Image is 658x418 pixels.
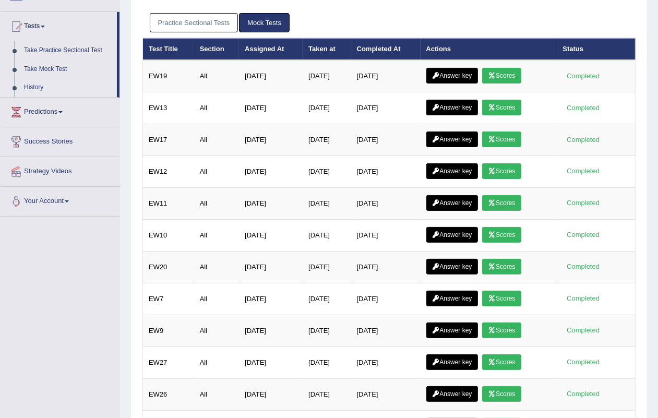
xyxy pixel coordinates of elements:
[194,92,239,124] td: All
[563,293,604,304] div: Completed
[351,347,421,379] td: [DATE]
[239,315,303,347] td: [DATE]
[426,291,478,306] a: Answer key
[563,166,604,177] div: Completed
[482,195,521,211] a: Scores
[143,156,194,188] td: EW12
[482,68,521,83] a: Scores
[426,68,478,83] a: Answer key
[563,261,604,272] div: Completed
[303,38,351,60] th: Taken at
[19,41,117,60] a: Take Practice Sectional Test
[426,163,478,179] a: Answer key
[194,156,239,188] td: All
[143,92,194,124] td: EW13
[563,198,604,209] div: Completed
[239,60,303,92] td: [DATE]
[194,38,239,60] th: Section
[303,220,351,252] td: [DATE]
[351,188,421,220] td: [DATE]
[563,102,604,113] div: Completed
[239,124,303,156] td: [DATE]
[351,252,421,283] td: [DATE]
[143,283,194,315] td: EW7
[194,188,239,220] td: All
[482,354,521,370] a: Scores
[557,38,636,60] th: Status
[351,379,421,411] td: [DATE]
[239,252,303,283] td: [DATE]
[194,379,239,411] td: All
[303,283,351,315] td: [DATE]
[194,347,239,379] td: All
[239,188,303,220] td: [DATE]
[239,347,303,379] td: [DATE]
[143,315,194,347] td: EW9
[194,220,239,252] td: All
[239,156,303,188] td: [DATE]
[563,134,604,145] div: Completed
[303,156,351,188] td: [DATE]
[194,60,239,92] td: All
[563,389,604,400] div: Completed
[194,315,239,347] td: All
[1,187,119,213] a: Your Account
[143,60,194,92] td: EW19
[563,230,604,241] div: Completed
[303,92,351,124] td: [DATE]
[239,283,303,315] td: [DATE]
[351,156,421,188] td: [DATE]
[482,259,521,274] a: Scores
[563,70,604,81] div: Completed
[1,12,117,38] a: Tests
[303,124,351,156] td: [DATE]
[143,220,194,252] td: EW10
[482,323,521,338] a: Scores
[482,163,521,179] a: Scores
[143,347,194,379] td: EW27
[1,98,119,124] a: Predictions
[563,357,604,368] div: Completed
[143,252,194,283] td: EW20
[426,132,478,147] a: Answer key
[426,386,478,402] a: Answer key
[426,195,478,211] a: Answer key
[143,188,194,220] td: EW11
[426,100,478,115] a: Answer key
[351,283,421,315] td: [DATE]
[482,291,521,306] a: Scores
[482,100,521,115] a: Scores
[239,220,303,252] td: [DATE]
[143,124,194,156] td: EW17
[194,283,239,315] td: All
[426,354,478,370] a: Answer key
[303,347,351,379] td: [DATE]
[563,325,604,336] div: Completed
[143,38,194,60] th: Test Title
[351,60,421,92] td: [DATE]
[1,157,119,183] a: Strategy Videos
[303,252,351,283] td: [DATE]
[351,124,421,156] td: [DATE]
[1,127,119,153] a: Success Stories
[143,379,194,411] td: EW26
[351,92,421,124] td: [DATE]
[194,252,239,283] td: All
[421,38,557,60] th: Actions
[303,315,351,347] td: [DATE]
[303,188,351,220] td: [DATE]
[426,227,478,243] a: Answer key
[482,227,521,243] a: Scores
[239,92,303,124] td: [DATE]
[426,323,478,338] a: Answer key
[150,13,238,32] a: Practice Sectional Tests
[303,379,351,411] td: [DATE]
[19,60,117,79] a: Take Mock Test
[482,132,521,147] a: Scores
[351,315,421,347] td: [DATE]
[239,13,290,32] a: Mock Tests
[351,38,421,60] th: Completed At
[482,386,521,402] a: Scores
[351,220,421,252] td: [DATE]
[426,259,478,274] a: Answer key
